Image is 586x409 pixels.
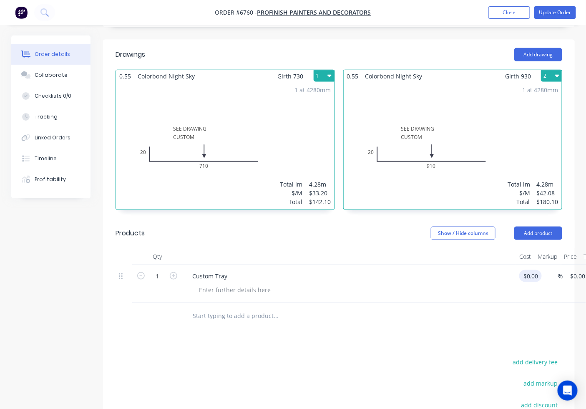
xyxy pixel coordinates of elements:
[508,197,530,206] div: Total
[280,189,303,197] div: $/M
[344,82,562,210] div: SEE DRAWINGCUSTOM209101 at 4280mmTotal lm$/MTotal4.28m$42.08$180.10
[35,176,66,183] div: Profitability
[15,6,28,19] img: Factory
[344,70,362,82] span: 0.55
[558,271,563,281] span: %
[309,189,331,197] div: $33.20
[295,86,331,94] div: 1 at 4280mm
[535,248,561,265] div: Markup
[35,92,71,100] div: Checklists 0/0
[35,134,70,141] div: Linked Orders
[11,86,91,106] button: Checklists 0/0
[561,248,581,265] div: Price
[35,50,70,58] div: Order details
[278,70,304,82] span: Girth 730
[11,148,91,169] button: Timeline
[11,169,91,190] button: Profitability
[215,9,257,17] span: Order #6760 -
[514,227,562,240] button: Add product
[508,357,562,368] button: add delivery fee
[280,180,303,189] div: Total lm
[537,189,558,197] div: $42.08
[309,180,331,189] div: 4.28m
[134,70,198,82] span: Colorbond Night Sky
[280,197,303,206] div: Total
[11,106,91,127] button: Tracking
[11,65,91,86] button: Collaborate
[514,48,562,61] button: Add drawing
[116,50,145,60] div: Drawings
[35,71,68,79] div: Collaborate
[508,189,530,197] div: $/M
[116,82,334,210] div: SEE DRAWINGCUSTOM207101 at 4280mmTotal lm$/MTotal4.28m$33.20$142.10
[505,70,531,82] span: Girth 930
[508,180,530,189] div: Total lm
[309,197,331,206] div: $142.10
[35,155,57,162] div: Timeline
[11,127,91,148] button: Linked Orders
[519,378,562,389] button: add markup
[431,227,495,240] button: Show / Hide columns
[116,70,134,82] span: 0.55
[522,86,558,94] div: 1 at 4280mm
[537,197,558,206] div: $180.10
[558,381,578,401] div: Open Intercom Messenger
[314,70,334,82] button: 1
[516,248,535,265] div: Cost
[257,9,371,17] a: Profinish Painters and Decorators
[116,228,145,238] div: Products
[132,248,182,265] div: Qty
[192,308,359,325] input: Start typing to add a product...
[362,70,426,82] span: Colorbond Night Sky
[488,6,530,19] button: Close
[11,44,91,65] button: Order details
[186,270,234,282] div: Custom Tray
[541,70,562,82] button: 2
[35,113,58,121] div: Tracking
[534,6,576,19] button: Update Order
[537,180,558,189] div: 4.28m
